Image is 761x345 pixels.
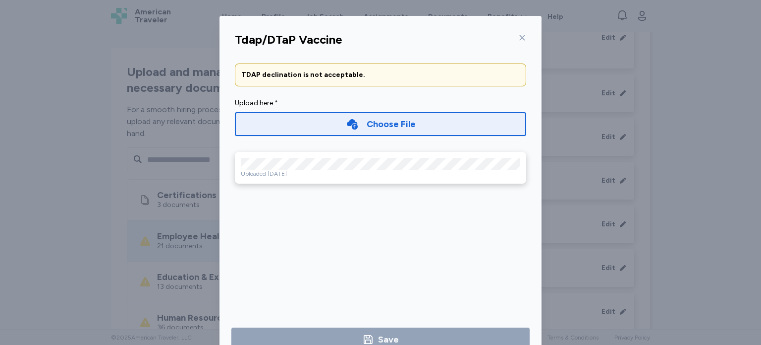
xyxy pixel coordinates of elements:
[241,70,520,80] div: TDAP declination is not acceptable.
[241,170,520,178] div: Uploaded [DATE]
[235,98,526,108] div: Upload here *
[367,117,416,131] div: Choose File
[235,32,342,48] div: Tdap/DTaP Vaccine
